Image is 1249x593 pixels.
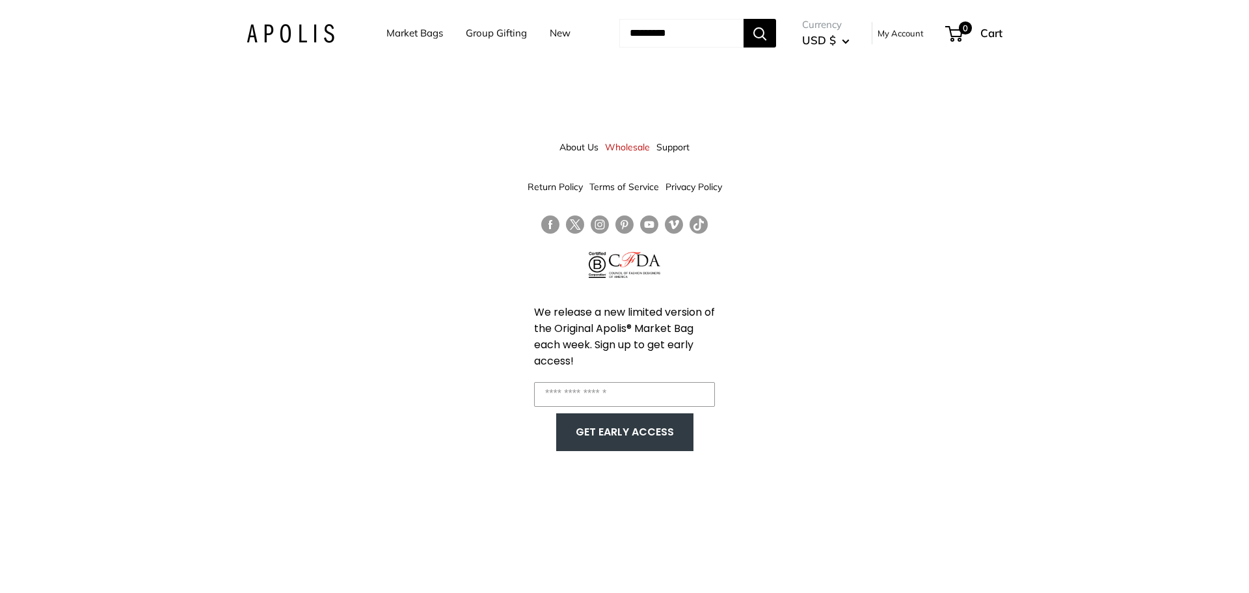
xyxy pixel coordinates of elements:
a: Terms of Service [589,175,659,199]
a: Follow us on Twitter [566,215,584,239]
img: Apolis [247,24,334,43]
button: USD $ [802,30,850,51]
img: Certified B Corporation [589,252,606,278]
a: Follow us on Vimeo [665,215,683,234]
a: Follow us on Tumblr [690,215,708,234]
button: GET EARLY ACCESS [569,420,680,445]
a: Support [656,135,690,159]
a: About Us [559,135,598,159]
a: My Account [878,25,924,41]
a: Market Bags [386,24,443,42]
a: Follow us on Instagram [591,215,609,234]
img: Council of Fashion Designers of America Member [609,252,660,278]
a: Follow us on Pinterest [615,215,634,234]
a: Wholesale [605,135,650,159]
span: USD $ [802,33,836,47]
a: 0 Cart [947,23,1002,44]
a: Follow us on Facebook [541,215,559,234]
input: Search... [619,19,744,48]
span: 0 [959,21,972,34]
span: We release a new limited version of the Original Apolis® Market Bag each week. Sign up to get ear... [534,305,715,368]
input: Enter your email [534,382,715,407]
a: Group Gifting [466,24,527,42]
a: New [550,24,571,42]
span: Cart [980,26,1002,40]
span: Currency [802,16,850,34]
button: Search [744,19,776,48]
a: Return Policy [528,175,583,199]
a: Follow us on YouTube [640,215,658,234]
a: Privacy Policy [665,175,722,199]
